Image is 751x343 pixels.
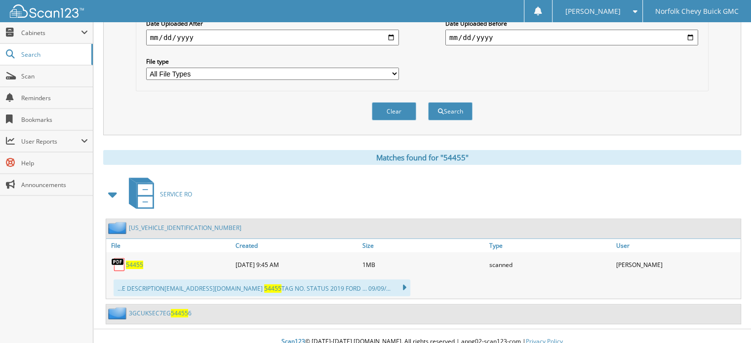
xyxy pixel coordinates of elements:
span: Help [21,159,88,167]
button: Search [428,102,473,120]
a: 54455 [126,261,143,269]
div: [DATE] 9:45 AM [233,255,360,274]
button: Clear [372,102,416,120]
span: Scan [21,72,88,80]
div: [PERSON_NAME] [614,255,741,274]
span: SERVICE RO [160,190,192,198]
label: Date Uploaded Before [445,19,698,28]
span: Search [21,50,86,59]
label: Date Uploaded After [146,19,399,28]
img: scan123-logo-white.svg [10,4,84,18]
img: folder2.png [108,222,129,234]
span: User Reports [21,137,81,146]
div: 1MB [360,255,487,274]
a: File [106,239,233,252]
span: 54455 [264,284,281,293]
a: SERVICE RO [123,175,192,214]
img: folder2.png [108,307,129,319]
input: end [445,30,698,45]
span: Cabinets [21,29,81,37]
iframe: Chat Widget [702,296,751,343]
span: Norfolk Chevy Buick GMC [655,8,739,14]
img: PDF.png [111,257,126,272]
a: 3GCUKSEC7EG544556 [129,309,192,317]
span: Reminders [21,94,88,102]
a: Size [360,239,487,252]
div: scanned [487,255,614,274]
a: Type [487,239,614,252]
label: File type [146,57,399,66]
input: start [146,30,399,45]
a: Created [233,239,360,252]
span: Announcements [21,181,88,189]
a: [US_VEHICLE_IDENTIFICATION_NUMBER] [129,224,241,232]
div: ...E DESCRIPTION [EMAIL_ADDRESS][DOMAIN_NAME] TAG NO. STATUS 2019 FORD ... 09/09/... [114,279,410,296]
span: 54455 [171,309,188,317]
span: Bookmarks [21,115,88,124]
div: Matches found for "54455" [103,150,741,165]
span: [PERSON_NAME] [565,8,620,14]
a: User [614,239,741,252]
